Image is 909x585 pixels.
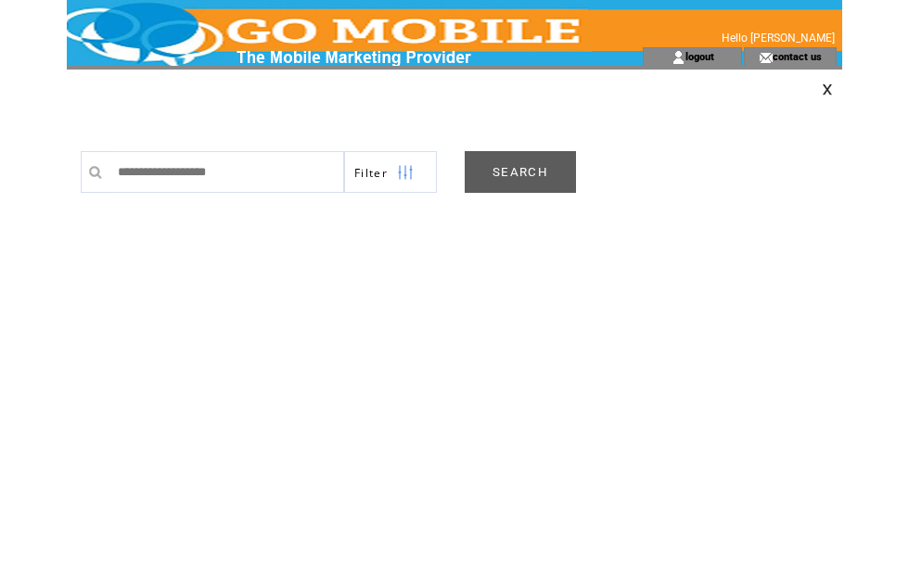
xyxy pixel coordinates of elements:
img: contact_us_icon.gif [759,50,773,65]
a: SEARCH [465,151,576,193]
a: contact us [773,50,822,62]
img: filters.png [397,152,414,194]
a: Filter [344,151,437,193]
span: Hello [PERSON_NAME] [722,32,835,45]
span: Show filters [354,165,388,181]
img: account_icon.gif [672,50,685,65]
a: logout [685,50,714,62]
